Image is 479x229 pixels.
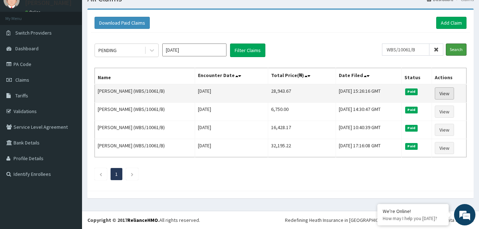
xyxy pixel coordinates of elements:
[405,107,418,113] span: Paid
[383,215,443,222] p: How may I help you today?
[446,44,467,56] input: Search
[268,68,336,85] th: Total Price(₦)
[436,17,467,29] a: Add Claim
[98,47,117,54] div: PENDING
[95,17,150,29] button: Download Paid Claims
[95,68,195,85] th: Name
[41,69,98,141] span: We're online!
[13,36,29,54] img: d_794563401_company_1708531726252_794563401
[405,143,418,149] span: Paid
[195,121,268,139] td: [DATE]
[95,103,195,121] td: [PERSON_NAME] (WBS/10061/B)
[127,217,158,223] a: RelianceHMO
[4,153,136,178] textarea: Type your message and hit 'Enter'
[95,121,195,139] td: [PERSON_NAME] (WBS/10061/B)
[336,68,401,85] th: Date Filed
[268,139,336,157] td: 32,195.22
[117,4,134,21] div: Minimize live chat window
[435,142,454,154] a: View
[336,121,401,139] td: [DATE] 10:40:39 GMT
[435,124,454,136] a: View
[87,217,159,223] strong: Copyright © 2017 .
[405,125,418,131] span: Paid
[336,84,401,103] td: [DATE] 15:26:16 GMT
[268,84,336,103] td: 28,943.67
[99,171,102,177] a: Previous page
[432,68,466,85] th: Actions
[162,44,226,56] input: Select Month and Year
[195,84,268,103] td: [DATE]
[25,10,42,15] a: Online
[95,84,195,103] td: [PERSON_NAME] (WBS/10061/B)
[382,44,429,56] input: Search by HMO ID
[131,171,134,177] a: Next page
[15,30,52,36] span: Switch Providers
[195,139,268,157] td: [DATE]
[115,171,118,177] a: Page 1 is your current page
[336,103,401,121] td: [DATE] 14:30:47 GMT
[195,68,268,85] th: Encounter Date
[95,139,195,157] td: [PERSON_NAME] (WBS/10061/B)
[37,40,120,49] div: Chat with us now
[15,45,39,52] span: Dashboard
[15,77,29,83] span: Claims
[401,68,432,85] th: Status
[435,87,454,100] a: View
[405,88,418,95] span: Paid
[82,211,479,229] footer: All rights reserved.
[230,44,265,57] button: Filter Claims
[268,121,336,139] td: 16,428.17
[336,139,401,157] td: [DATE] 17:16:08 GMT
[383,208,443,214] div: We're Online!
[195,103,268,121] td: [DATE]
[435,106,454,118] a: View
[285,217,474,224] div: Redefining Heath Insurance in [GEOGRAPHIC_DATA] using Telemedicine and Data Science!
[268,103,336,121] td: 6,750.00
[15,92,28,99] span: Tariffs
